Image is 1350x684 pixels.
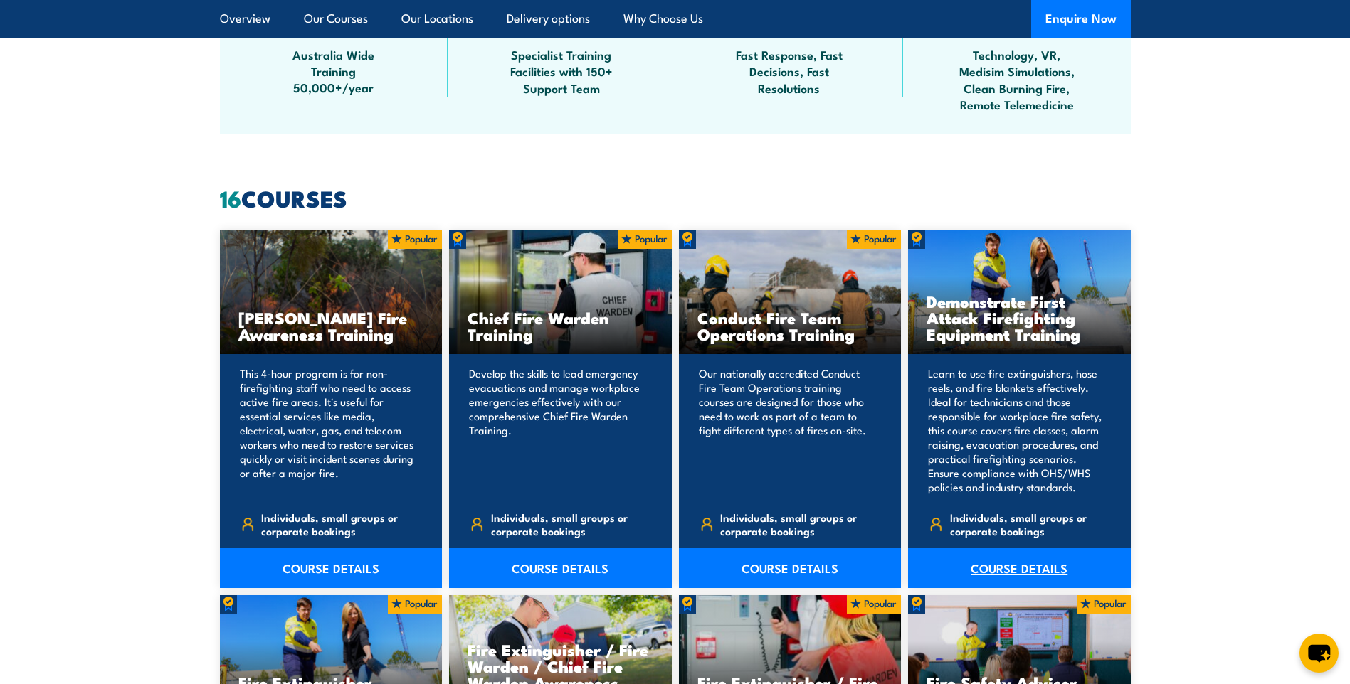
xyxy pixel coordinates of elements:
span: Individuals, small groups or corporate bookings [720,511,877,538]
span: Fast Response, Fast Decisions, Fast Resolutions [725,46,853,96]
p: Develop the skills to lead emergency evacuations and manage workplace emergencies effectively wit... [469,366,648,494]
h2: COURSES [220,188,1131,208]
a: COURSE DETAILS [449,548,672,588]
span: Individuals, small groups or corporate bookings [261,511,418,538]
a: COURSE DETAILS [679,548,902,588]
h3: Conduct Fire Team Operations Training [697,309,883,342]
span: Australia Wide Training 50,000+/year [270,46,398,96]
p: Our nationally accredited Conduct Fire Team Operations training courses are designed for those wh... [699,366,877,494]
button: chat-button [1299,634,1339,673]
span: Individuals, small groups or corporate bookings [491,511,648,538]
a: COURSE DETAILS [908,548,1131,588]
strong: 16 [220,180,241,215]
a: COURSE DETAILS [220,548,443,588]
h3: [PERSON_NAME] Fire Awareness Training [238,309,424,342]
h3: Demonstrate First Attack Firefighting Equipment Training [927,293,1112,342]
span: Technology, VR, Medisim Simulations, Clean Burning Fire, Remote Telemedicine [953,46,1081,113]
p: Learn to use fire extinguishers, hose reels, and fire blankets effectively. Ideal for technicians... [928,366,1107,494]
h3: Chief Fire Warden Training [468,309,653,342]
span: Specialist Training Facilities with 150+ Support Team [497,46,626,96]
p: This 4-hour program is for non-firefighting staff who need to access active fire areas. It's usef... [240,366,418,494]
span: Individuals, small groups or corporate bookings [950,511,1107,538]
